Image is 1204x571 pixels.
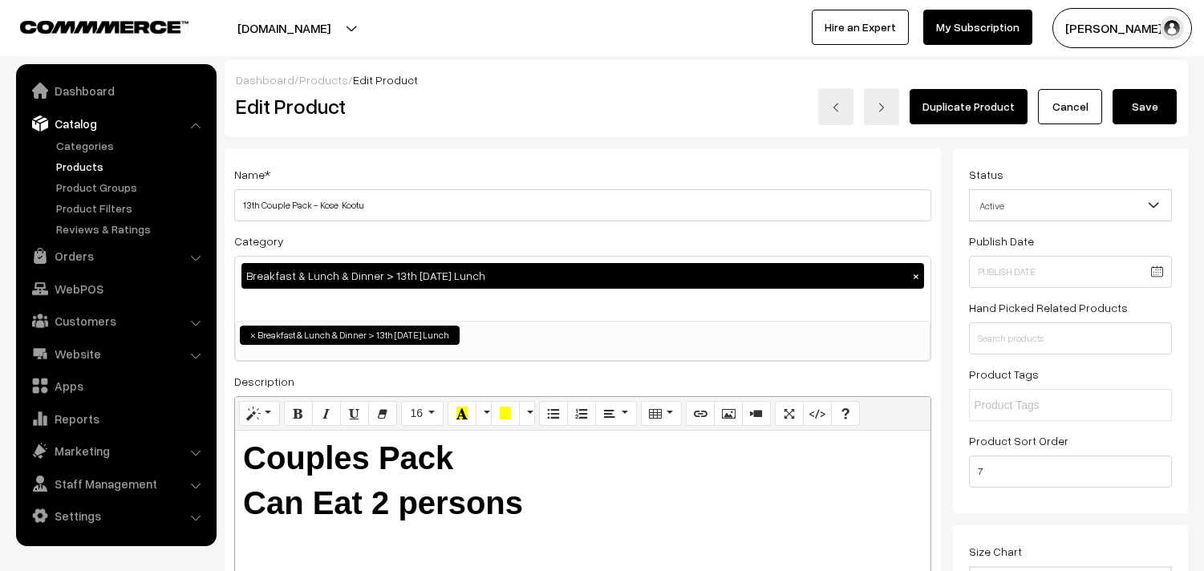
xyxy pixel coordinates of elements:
button: Code View [803,401,832,427]
b: Can Eat 2 persons [243,485,523,520]
a: Website [20,339,211,368]
a: Categories [52,137,211,154]
span: 16 [410,407,423,419]
img: COMMMERCE [20,21,189,33]
span: Active [969,189,1172,221]
img: right-arrow.png [877,103,886,112]
button: × [909,269,923,283]
a: My Subscription [923,10,1032,45]
input: Publish Date [969,256,1172,288]
a: Reviews & Ratings [52,221,211,237]
a: Orders [20,241,211,270]
b: Couples Pack [243,440,453,476]
label: Size Chart [969,543,1022,560]
a: Customers [20,306,211,335]
label: Product Sort Order [969,432,1068,449]
button: Italic (CTRL+I) [312,401,341,427]
a: COMMMERCE [20,16,160,35]
a: Catalog [20,109,211,138]
button: More Color [476,401,492,427]
button: Recent Color [448,401,476,427]
div: Breakfast & Lunch & Dinner > 13th [DATE] Lunch [241,263,924,289]
button: Paragraph [595,401,636,427]
img: left-arrow.png [831,103,841,112]
a: Product Groups [52,179,211,196]
a: Duplicate Product [910,89,1028,124]
a: Cancel [1038,89,1102,124]
a: Reports [20,404,211,433]
button: Style [239,401,280,427]
a: Settings [20,501,211,530]
input: Name [234,189,931,221]
button: Ordered list (CTRL+SHIFT+NUM8) [567,401,596,427]
button: Remove Font Style (CTRL+\) [368,401,397,427]
input: Search products [969,322,1172,354]
button: Bold (CTRL+B) [284,401,313,427]
input: Product Tags [974,397,1114,414]
a: Product Filters [52,200,211,217]
a: Products [52,158,211,175]
button: Save [1113,89,1177,124]
button: [DOMAIN_NAME] [181,8,387,48]
button: Link (CTRL+K) [686,401,715,427]
a: Apps [20,371,211,400]
label: Product Tags [969,366,1039,383]
button: [PERSON_NAME] s… [1052,8,1192,48]
label: Description [234,373,294,390]
a: Hire an Expert [812,10,909,45]
h2: Edit Product [236,94,614,119]
a: Dashboard [20,76,211,105]
button: Table [641,401,682,427]
label: Hand Picked Related Products [969,299,1128,316]
label: Publish Date [969,233,1034,249]
span: Active [970,192,1171,220]
div: / / [236,71,1177,88]
label: Status [969,166,1003,183]
button: Unordered list (CTRL+SHIFT+NUM7) [539,401,568,427]
a: Staff Management [20,469,211,498]
a: Products [299,73,348,87]
button: Video [742,401,771,427]
button: Font Size [401,401,444,427]
button: Underline (CTRL+U) [340,401,369,427]
label: Name [234,166,270,183]
a: WebPOS [20,274,211,303]
button: Full Screen [775,401,804,427]
span: Edit Product [353,73,418,87]
a: Marketing [20,436,211,465]
input: Enter Number [969,456,1172,488]
button: Help [831,401,860,427]
button: Background Color [491,401,520,427]
button: More Color [519,401,535,427]
a: Dashboard [236,73,294,87]
img: user [1160,16,1184,40]
button: Picture [714,401,743,427]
